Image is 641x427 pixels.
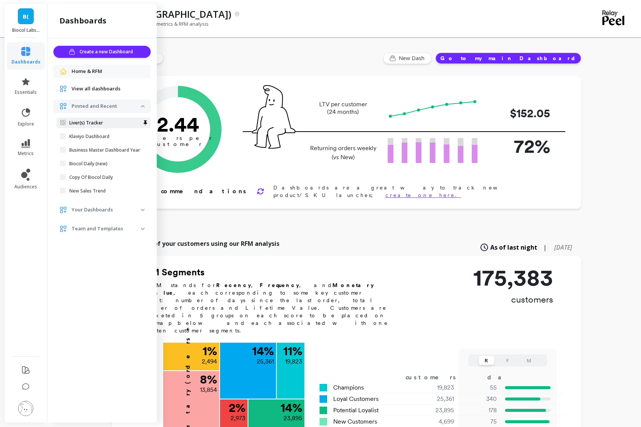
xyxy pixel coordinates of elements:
[80,48,135,56] span: Create a new Dashboard
[399,54,427,62] span: New Dash
[23,12,29,21] span: B(
[200,385,217,394] p: 13,854
[143,135,212,141] tspan: orders per
[53,46,151,58] button: Create a new Dashboard
[284,414,302,423] p: 23,895
[463,417,497,426] p: 75
[72,225,141,233] p: Team and Templates
[12,27,40,33] p: Biocol Labs (US)
[72,206,141,214] p: Your Dashboards
[69,147,140,153] p: Business Master Dashboard Year
[409,394,463,404] div: 25,361
[409,406,463,415] div: 23,895
[479,356,494,365] button: R
[141,209,145,211] img: down caret icon
[18,121,34,127] span: explore
[463,406,497,415] p: 178
[59,225,67,233] img: navigation item icon
[69,161,108,167] p: Biocol Daily (new)
[59,68,67,75] img: navigation item icon
[285,357,302,366] p: 19,823
[333,383,364,392] span: Champions
[257,357,274,366] p: 25,361
[18,401,33,416] img: profile picture
[273,184,557,199] p: Dashboards are a great way to track new product/SKU launches;
[140,266,397,278] h2: RFM Segments
[231,414,245,423] p: 2,973
[405,373,467,382] div: customers
[260,282,299,288] b: Frequency
[11,59,41,65] span: dashboards
[59,85,67,93] img: navigation item icon
[308,101,379,116] p: LTV per customer (24 months)
[141,228,145,230] img: down caret icon
[14,184,37,190] span: audiences
[72,102,141,110] p: Pinned and Recent
[473,266,553,289] p: 175,383
[69,120,103,126] p: Liver(s) Tracker
[18,151,34,157] span: metrics
[154,141,202,148] tspan: customer
[500,356,515,365] button: F
[487,373,518,382] div: days
[59,206,67,214] img: navigation item icon
[385,192,461,198] a: create one here.
[409,417,463,426] div: 4,699
[69,188,106,194] p: New Sales Trend
[308,144,379,162] p: Returning orders weekly (vs New)
[202,357,217,366] p: 2,494
[490,243,537,252] span: As of last night
[435,53,581,64] button: Go to my main Dashboard
[157,112,199,137] text: 2.44
[333,406,379,415] span: Potential Loyalist
[490,132,550,160] p: 72%
[543,243,547,252] span: |
[473,293,553,306] p: customers
[463,394,497,404] p: 340
[141,105,145,107] img: down caret icon
[521,356,537,365] button: M
[137,187,248,196] p: Recommendations
[69,134,109,140] p: Klaviyo Dashboard
[121,239,279,248] p: Explore all of your customers using our RFM analysis
[59,102,67,110] img: navigation item icon
[252,345,274,357] p: 14 %
[409,383,463,392] div: 19,823
[490,105,550,122] p: $152.05
[72,85,120,93] span: View all dashboards
[283,345,302,357] p: 11 %
[281,402,302,414] p: 14 %
[203,345,217,357] p: 1 %
[229,402,245,414] p: 2 %
[383,53,432,64] button: New Dash
[140,281,397,334] p: RFM stands for , , and , each corresponding to some key customer trait: number of days since the ...
[69,174,113,180] p: Copy Of Biocol Daily
[72,68,102,75] span: Home & RFM
[15,89,37,95] span: essentials
[554,243,572,252] span: [DATE]
[463,383,497,392] p: 55
[216,282,251,288] b: Recency
[200,373,217,385] p: 8 %
[333,417,377,426] span: New Customers
[252,85,295,149] img: pal seatted on line
[72,85,145,93] a: View all dashboards
[333,394,379,404] span: Loyal Customers
[59,16,106,26] h2: dashboards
